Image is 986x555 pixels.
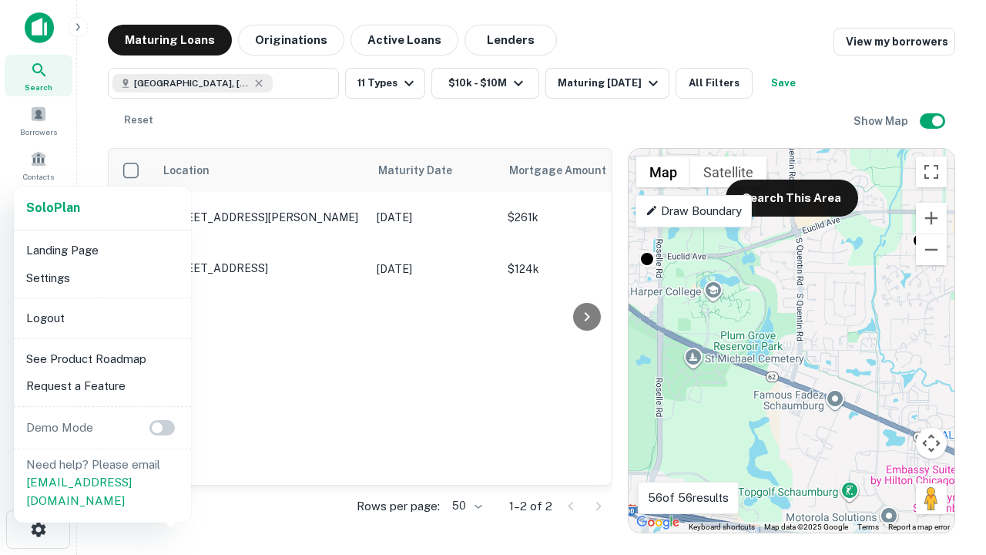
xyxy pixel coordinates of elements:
[20,304,185,332] li: Logout
[20,419,99,437] p: Demo Mode
[20,345,185,373] li: See Product Roadmap
[20,264,185,292] li: Settings
[20,372,185,400] li: Request a Feature
[26,456,179,510] p: Need help? Please email
[20,237,185,264] li: Landing Page
[26,200,80,215] strong: Solo Plan
[26,199,80,217] a: SoloPlan
[909,432,986,506] iframe: Chat Widget
[26,476,132,507] a: [EMAIL_ADDRESS][DOMAIN_NAME]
